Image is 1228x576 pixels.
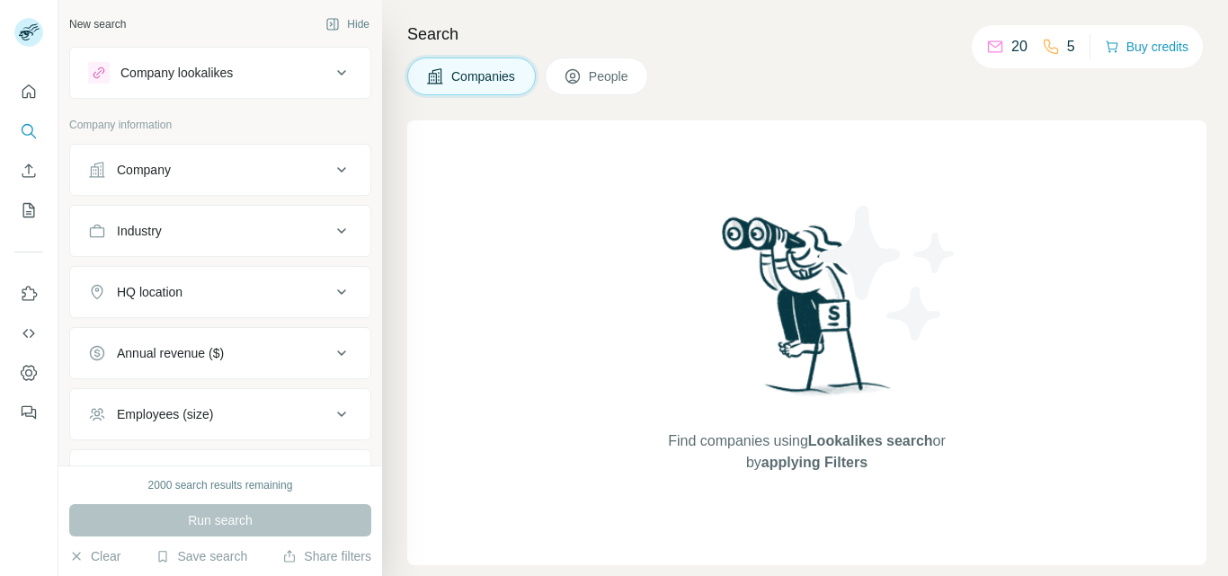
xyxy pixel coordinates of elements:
[117,344,224,362] div: Annual revenue ($)
[70,332,370,375] button: Annual revenue ($)
[282,547,371,565] button: Share filters
[14,194,43,226] button: My lists
[14,75,43,108] button: Quick start
[451,67,517,85] span: Companies
[1011,36,1028,58] p: 20
[117,161,171,179] div: Company
[69,16,126,32] div: New search
[14,115,43,147] button: Search
[1105,34,1188,59] button: Buy credits
[761,455,868,470] span: applying Filters
[69,547,120,565] button: Clear
[663,430,950,474] span: Find companies using or by
[589,67,630,85] span: People
[117,283,182,301] div: HQ location
[14,155,43,187] button: Enrich CSV
[70,393,370,436] button: Employees (size)
[14,357,43,389] button: Dashboard
[714,212,901,412] img: Surfe Illustration - Woman searching with binoculars
[1067,36,1075,58] p: 5
[156,547,247,565] button: Save search
[148,477,293,493] div: 2000 search results remaining
[407,22,1206,47] h4: Search
[70,209,370,253] button: Industry
[70,454,370,497] button: Technologies
[69,117,371,133] p: Company information
[14,317,43,350] button: Use Surfe API
[807,192,969,354] img: Surfe Illustration - Stars
[70,51,370,94] button: Company lookalikes
[70,270,370,314] button: HQ location
[117,222,162,240] div: Industry
[808,433,933,448] span: Lookalikes search
[120,64,233,82] div: Company lookalikes
[14,396,43,429] button: Feedback
[14,278,43,310] button: Use Surfe on LinkedIn
[313,11,382,38] button: Hide
[117,405,213,423] div: Employees (size)
[70,148,370,191] button: Company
